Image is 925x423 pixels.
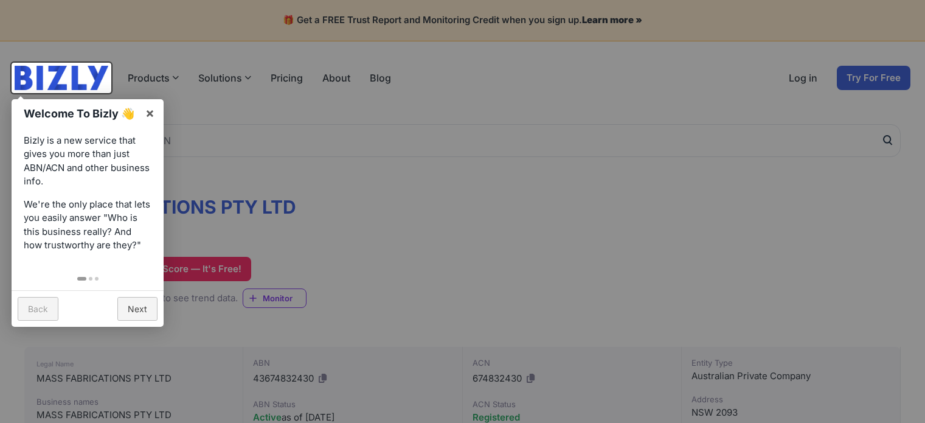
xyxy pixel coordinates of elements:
p: Bizly is a new service that gives you more than just ABN/ACN and other business info. [24,134,151,189]
h1: Welcome To Bizly 👋 [24,105,139,122]
a: Back [18,297,58,321]
a: × [136,99,164,127]
p: We're the only place that lets you easily answer "Who is this business really? And how trustworth... [24,198,151,253]
a: Next [117,297,158,321]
